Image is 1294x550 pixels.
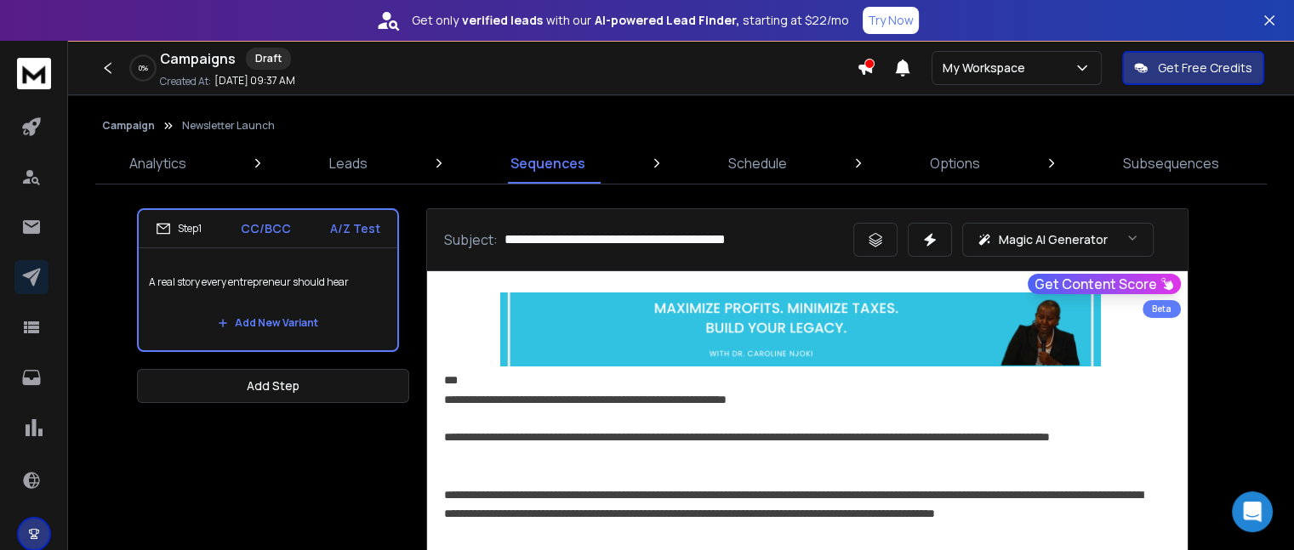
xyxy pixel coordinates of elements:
button: Add Step [137,369,409,403]
img: logo [17,58,51,89]
p: My Workspace [943,60,1032,77]
div: Open Intercom Messenger [1232,491,1273,532]
a: Leads [319,143,378,184]
p: Newsletter Launch [182,119,275,133]
button: Get Free Credits [1122,51,1264,85]
p: Schedule [728,153,787,173]
p: Options [930,153,980,173]
strong: verified leads [462,12,543,29]
p: [DATE] 09:37 AM [214,74,295,88]
button: Add New Variant [204,306,332,340]
li: Step1CC/BCCA/Z TestA real story every entrepreneur should hearAdd New Variant [137,208,399,352]
p: 0 % [139,63,148,73]
p: Sequences [510,153,585,173]
p: A real story every entrepreneur should hear [149,258,387,306]
p: Try Now [868,12,914,29]
button: Magic AI Generator [962,223,1154,257]
p: Get only with our starting at $22/mo [412,12,849,29]
h1: Campaigns [160,48,236,69]
div: Beta [1143,300,1181,318]
a: Schedule [718,143,797,184]
div: Step 1 [156,221,202,236]
p: Magic AI Generator [999,231,1108,248]
strong: AI-powered Lead Finder, [595,12,739,29]
a: Subsequences [1113,143,1229,184]
button: Get Content Score [1028,274,1181,294]
a: Analytics [119,143,197,184]
button: Try Now [863,7,919,34]
p: Get Free Credits [1158,60,1252,77]
p: Leads [329,153,368,173]
p: A/Z Test [330,220,380,237]
button: Campaign [102,119,155,133]
p: Analytics [129,153,186,173]
div: Draft [246,48,291,70]
p: Subject: [444,230,498,250]
a: Sequences [500,143,596,184]
p: CC/BCC [241,220,291,237]
p: Created At: [160,75,211,88]
p: Subsequences [1123,153,1219,173]
a: Options [920,143,990,184]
